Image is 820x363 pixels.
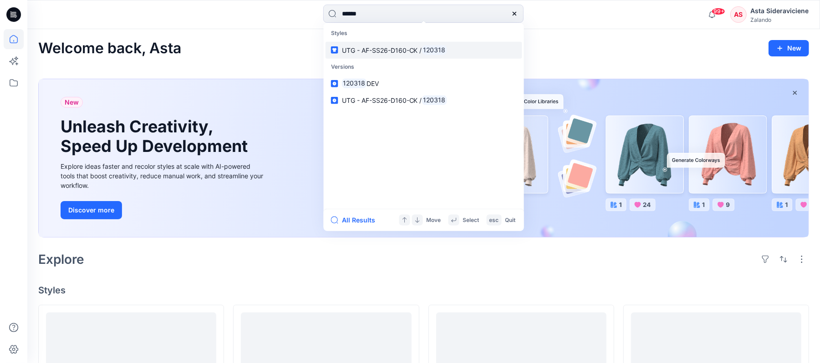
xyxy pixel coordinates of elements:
mark: 120318 [422,45,447,55]
a: Discover more [61,201,265,219]
a: 120318DEV [326,75,522,92]
div: Zalando [750,16,809,23]
div: Asta Sideraviciene [750,5,809,16]
span: UTG - AF-SS26-D160-CK / [342,96,422,104]
h4: Styles [38,285,809,296]
h2: Welcome back, Asta [38,40,181,57]
h2: Explore [38,252,84,267]
div: AS [730,6,747,23]
button: Discover more [61,201,122,219]
p: Versions [326,58,522,75]
a: UTG - AF-SS26-D160-CK /120318 [326,92,522,109]
mark: 120318 [422,95,447,106]
button: New [769,40,809,56]
a: UTG - AF-SS26-D160-CK /120318 [326,41,522,58]
button: All Results [331,215,381,226]
p: Quit [505,215,516,225]
p: esc [489,215,499,225]
mark: 120318 [342,78,367,89]
span: 99+ [712,8,725,15]
p: Move [427,215,441,225]
p: Select [463,215,479,225]
div: Explore ideas faster and recolor styles at scale with AI-powered tools that boost creativity, red... [61,161,265,190]
h1: Unleash Creativity, Speed Up Development [61,117,252,156]
p: Styles [326,25,522,42]
span: UTG - AF-SS26-D160-CK / [342,46,422,54]
span: DEV [367,80,379,87]
span: New [65,97,79,108]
